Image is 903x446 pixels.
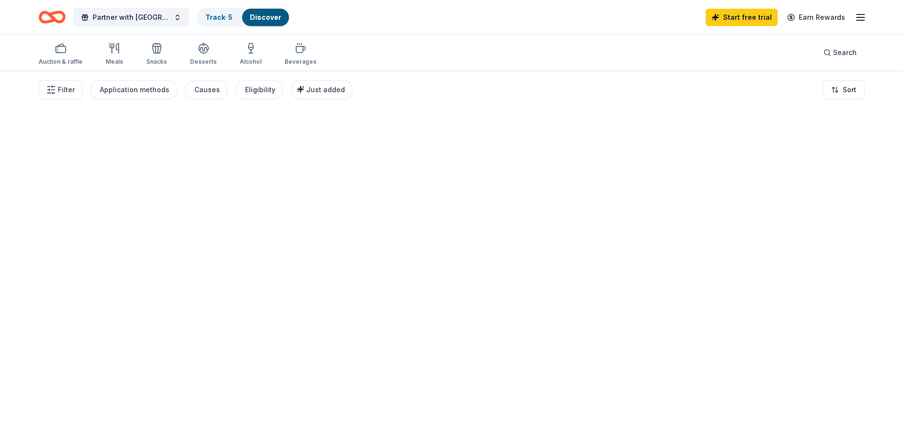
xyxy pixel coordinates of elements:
button: Sort [823,80,864,99]
div: Meals [106,58,123,66]
span: Filter [58,84,75,96]
button: Just added [291,80,353,99]
div: Causes [194,84,220,96]
button: Search [816,43,864,62]
button: Auction & raffle [39,39,82,70]
div: Auction & raffle [39,58,82,66]
button: Beverages [285,39,316,70]
button: Partner with [GEOGRAPHIC_DATA] [73,8,189,27]
span: Partner with [GEOGRAPHIC_DATA] [93,12,170,23]
button: Filter [39,80,82,99]
div: Desserts [190,58,217,66]
a: Track· 5 [205,13,233,21]
a: Start free trial [706,9,778,26]
div: Beverages [285,58,316,66]
button: Snacks [146,39,167,70]
div: Snacks [146,58,167,66]
a: Home [39,6,66,28]
button: Application methods [90,80,177,99]
div: Alcohol [240,58,261,66]
div: Eligibility [245,84,275,96]
a: Earn Rewards [781,9,851,26]
button: Eligibility [235,80,283,99]
span: Search [833,47,857,58]
button: Desserts [190,39,217,70]
button: Causes [185,80,228,99]
button: Meals [106,39,123,70]
button: Track· 5Discover [197,8,290,27]
a: Discover [250,13,281,21]
span: Just added [306,85,345,94]
div: Application methods [100,84,169,96]
button: Alcohol [240,39,261,70]
span: Sort [843,84,856,96]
